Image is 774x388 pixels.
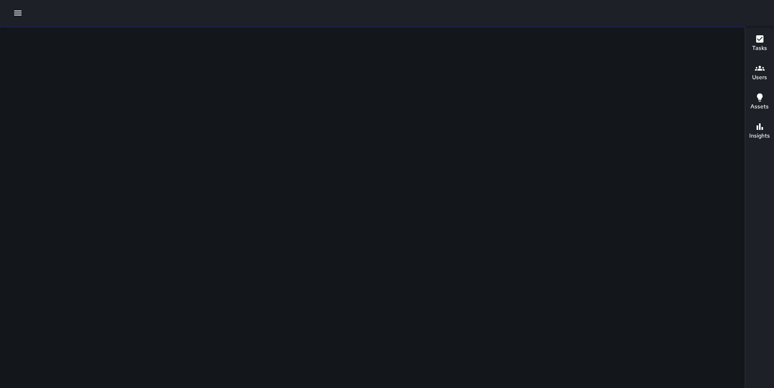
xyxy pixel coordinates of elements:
[752,73,767,82] h6: Users
[745,58,774,88] button: Users
[745,117,774,146] button: Insights
[750,102,769,111] h6: Assets
[745,88,774,117] button: Assets
[749,131,770,140] h6: Insights
[752,44,767,53] h6: Tasks
[745,29,774,58] button: Tasks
